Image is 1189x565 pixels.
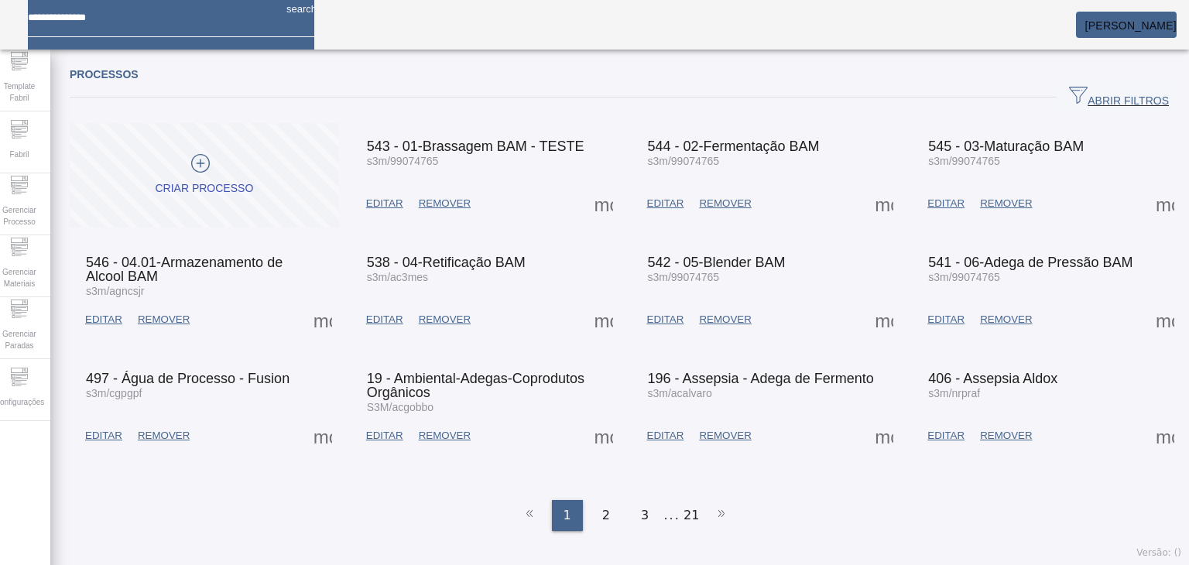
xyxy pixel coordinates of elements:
button: EDITAR [358,190,411,217]
button: REMOVER [130,422,197,450]
span: s3m/99074765 [928,271,1000,283]
button: REMOVER [691,306,759,334]
button: REMOVER [691,190,759,217]
button: EDITAR [77,306,130,334]
span: REMOVER [419,196,471,211]
button: EDITAR [77,422,130,450]
button: Mais [590,422,618,450]
li: ... [664,500,680,531]
span: EDITAR [85,312,122,327]
span: EDITAR [647,312,684,327]
span: REMOVER [980,196,1032,211]
span: EDITAR [927,196,965,211]
button: Mais [870,190,898,217]
span: REMOVER [699,312,751,327]
span: ABRIR FILTROS [1069,86,1169,109]
span: Versão: () [1136,547,1181,558]
button: CRIAR PROCESSO [70,123,339,228]
span: s3m/acalvaro [648,387,712,399]
span: EDITAR [647,196,684,211]
span: 545 - 03-Maturação BAM [928,139,1084,154]
button: REMOVER [411,306,478,334]
span: EDITAR [366,428,403,443]
span: Fabril [5,144,33,165]
span: EDITAR [85,428,122,443]
span: 546 - 04.01-Armazenamento de Alcool BAM [86,255,283,284]
button: REMOVER [130,306,197,334]
span: 544 - 02-Fermentação BAM [648,139,820,154]
button: EDITAR [639,190,692,217]
span: EDITAR [366,312,403,327]
button: REMOVER [972,422,1040,450]
span: s3m/99074765 [367,155,439,167]
button: REMOVER [411,190,478,217]
span: 2 [602,506,610,525]
span: REMOVER [138,428,190,443]
span: EDITAR [927,428,965,443]
span: s3m/nrpraf [928,387,980,399]
button: Mais [590,306,618,334]
span: 3 [641,506,649,525]
span: REMOVER [419,312,471,327]
button: REMOVER [691,422,759,450]
button: REMOVER [972,190,1040,217]
button: Mais [309,422,337,450]
button: EDITAR [920,422,972,450]
li: 21 [684,500,699,531]
span: s3m/99074765 [648,155,720,167]
span: EDITAR [366,196,403,211]
span: REMOVER [699,428,751,443]
span: 19 - Ambiental-Adegas-Coprodutos Orgânicos [367,371,584,400]
button: Mais [1151,422,1179,450]
span: EDITAR [647,428,684,443]
span: Processos [70,68,139,80]
button: Mais [870,422,898,450]
span: 196 - Assepsia - Adega de Fermento [648,371,874,386]
button: Mais [1151,190,1179,217]
span: REMOVER [419,428,471,443]
span: s3m/99074765 [928,155,1000,167]
span: EDITAR [927,312,965,327]
button: Mais [1151,306,1179,334]
span: 542 - 05-Blender BAM [648,255,786,270]
span: [PERSON_NAME] [1085,19,1177,32]
span: 497 - Água de Processo - Fusion [86,371,290,386]
span: s3m/99074765 [648,271,720,283]
span: REMOVER [699,196,751,211]
span: REMOVER [980,428,1032,443]
button: Mais [590,190,618,217]
button: EDITAR [920,306,972,334]
span: REMOVER [980,312,1032,327]
span: s3m/cgpgpf [86,387,142,399]
button: EDITAR [920,190,972,217]
button: EDITAR [358,306,411,334]
button: Mais [309,306,337,334]
span: 541 - 06-Adega de Pressão BAM [928,255,1132,270]
div: CRIAR PROCESSO [155,181,253,197]
img: logo-mes-athena [12,12,144,37]
button: EDITAR [639,422,692,450]
span: 538 - 04-Retificação BAM [367,255,526,270]
span: 543 - 01-Brassagem BAM - TESTE [367,139,584,154]
span: 406 - Assepsia Aldox [928,371,1057,386]
button: ABRIR FILTROS [1057,84,1181,111]
button: EDITAR [639,306,692,334]
button: EDITAR [358,422,411,450]
span: REMOVER [138,312,190,327]
button: Mais [870,306,898,334]
span: s3m/ac3mes [367,271,428,283]
button: REMOVER [972,306,1040,334]
button: REMOVER [411,422,478,450]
